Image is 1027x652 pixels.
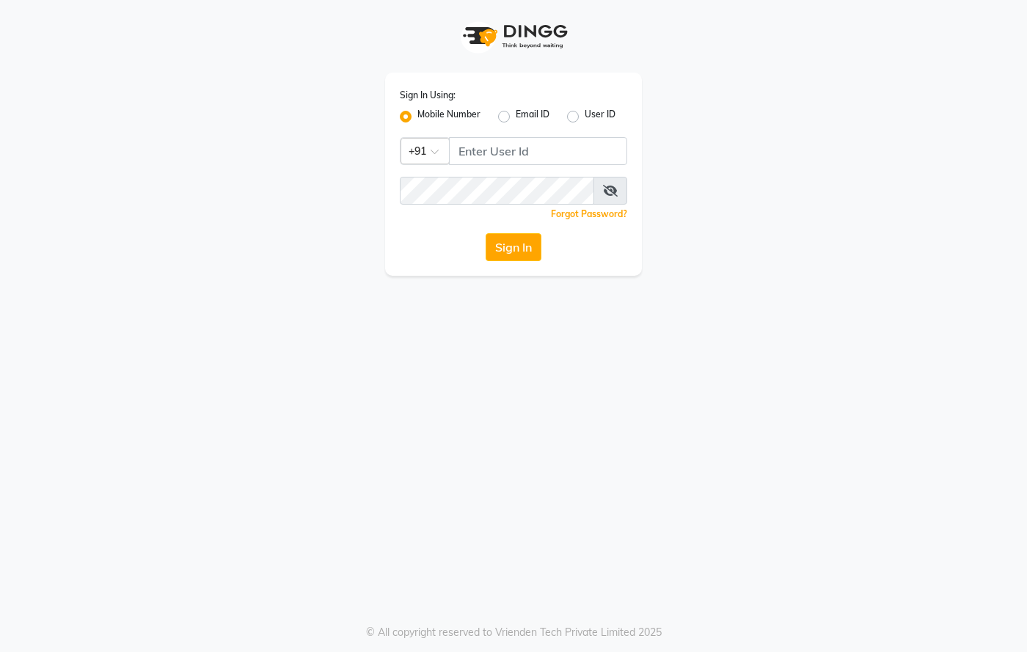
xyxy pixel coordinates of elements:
label: Sign In Using: [400,89,456,102]
input: Username [400,177,594,205]
button: Sign In [486,233,541,261]
label: Mobile Number [417,108,480,125]
input: Username [449,137,627,165]
label: User ID [585,108,615,125]
a: Forgot Password? [551,208,627,219]
label: Email ID [516,108,549,125]
img: logo1.svg [455,15,572,58]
